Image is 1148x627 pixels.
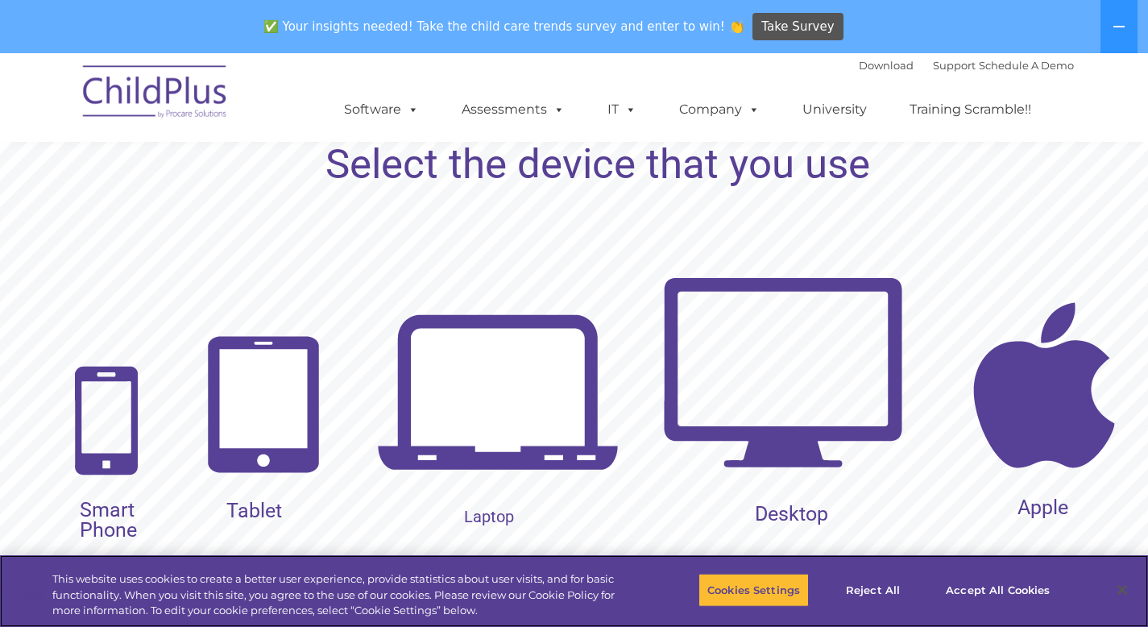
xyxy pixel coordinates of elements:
rs-layer: Apple [1017,495,1068,520]
a: Schedule A Demo [979,59,1074,72]
span: Phone number [487,160,556,172]
a: Software [328,93,435,126]
a: Company [663,93,776,126]
rs-layer: Desktop [755,504,828,524]
a: IT [591,93,653,126]
rs-layer: Laptop [464,507,514,527]
rs-layer: Select the device that you use [325,139,870,190]
a: University [786,93,883,126]
a: Support [933,59,976,72]
img: ChildPlus by Procare Solutions [75,54,236,135]
rs-layer: Tablet [226,500,282,521]
rs-layer: Smart Phone [80,500,137,540]
button: Accept All Cookies [937,573,1059,607]
button: Cookies Settings [698,573,809,607]
button: Close [1104,572,1140,608]
a: Take Survey [752,13,843,41]
a: Assessments [446,93,581,126]
font: | [859,59,1074,72]
a: Download [859,59,914,72]
span: ✅ Your insights needed! Take the child care trends survey and enter to win! 👏 [257,10,750,42]
button: Reject All [823,573,923,607]
span: Last name [487,93,537,106]
a: Training Scramble!! [893,93,1047,126]
div: This website uses cookies to create a better user experience, provide statistics about user visit... [52,571,632,619]
span: Take Survey [761,13,834,41]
